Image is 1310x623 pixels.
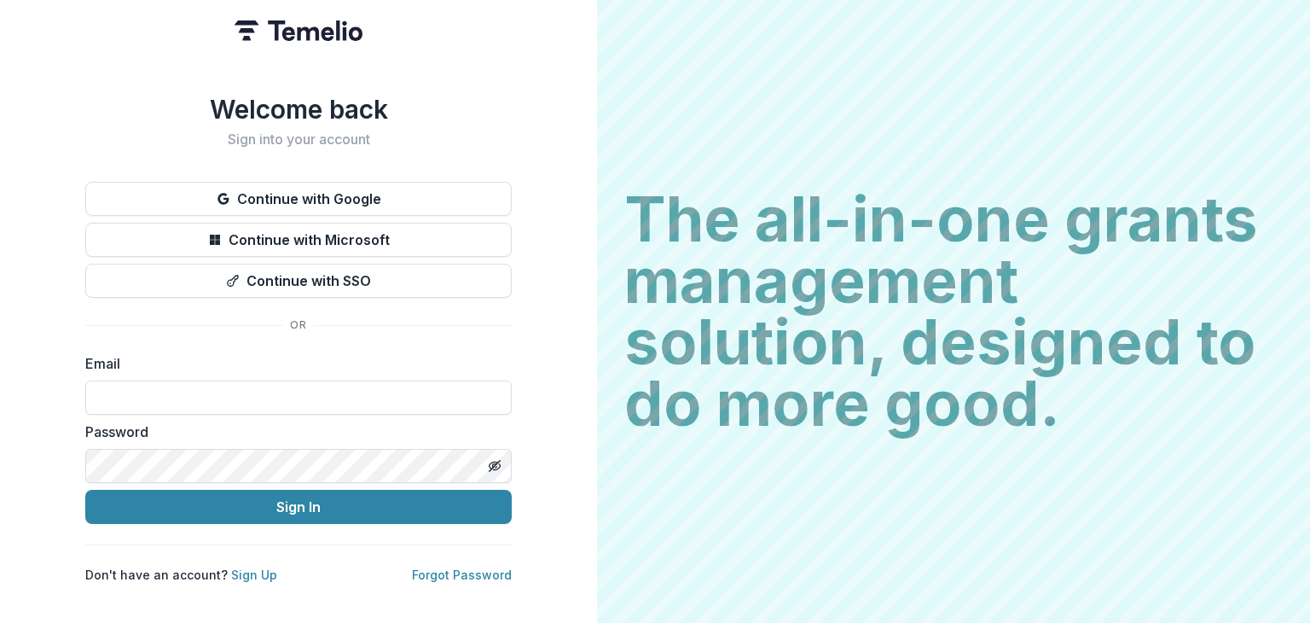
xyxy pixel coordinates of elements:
h1: Welcome back [85,94,512,125]
button: Continue with SSO [85,264,512,298]
button: Sign In [85,490,512,524]
p: Don't have an account? [85,566,277,584]
button: Toggle password visibility [481,452,508,480]
button: Continue with Google [85,182,512,216]
label: Email [85,353,501,374]
label: Password [85,422,501,442]
h2: Sign into your account [85,131,512,148]
a: Forgot Password [412,568,512,582]
a: Sign Up [231,568,277,582]
img: Temelio [235,20,362,41]
button: Continue with Microsoft [85,223,512,257]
